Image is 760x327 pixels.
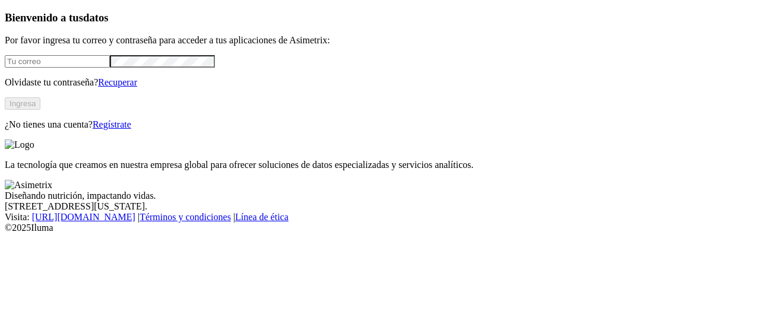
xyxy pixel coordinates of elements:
[5,223,755,233] div: © 2025 Iluma
[5,201,755,212] div: [STREET_ADDRESS][US_STATE].
[5,180,52,191] img: Asimetrix
[32,212,135,222] a: [URL][DOMAIN_NAME]
[98,77,137,87] a: Recuperar
[235,212,289,222] a: Línea de ética
[5,139,34,150] img: Logo
[5,77,755,88] p: Olvidaste tu contraseña?
[5,160,755,170] p: La tecnología que creamos en nuestra empresa global para ofrecer soluciones de datos especializad...
[140,212,231,222] a: Términos y condiciones
[5,97,40,110] button: Ingresa
[5,119,755,130] p: ¿No tienes una cuenta?
[5,11,755,24] h3: Bienvenido a tus
[5,55,110,68] input: Tu correo
[83,11,109,24] span: datos
[5,35,755,46] p: Por favor ingresa tu correo y contraseña para acceder a tus aplicaciones de Asimetrix:
[5,191,755,201] div: Diseñando nutrición, impactando vidas.
[5,212,755,223] div: Visita : | |
[93,119,131,129] a: Regístrate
